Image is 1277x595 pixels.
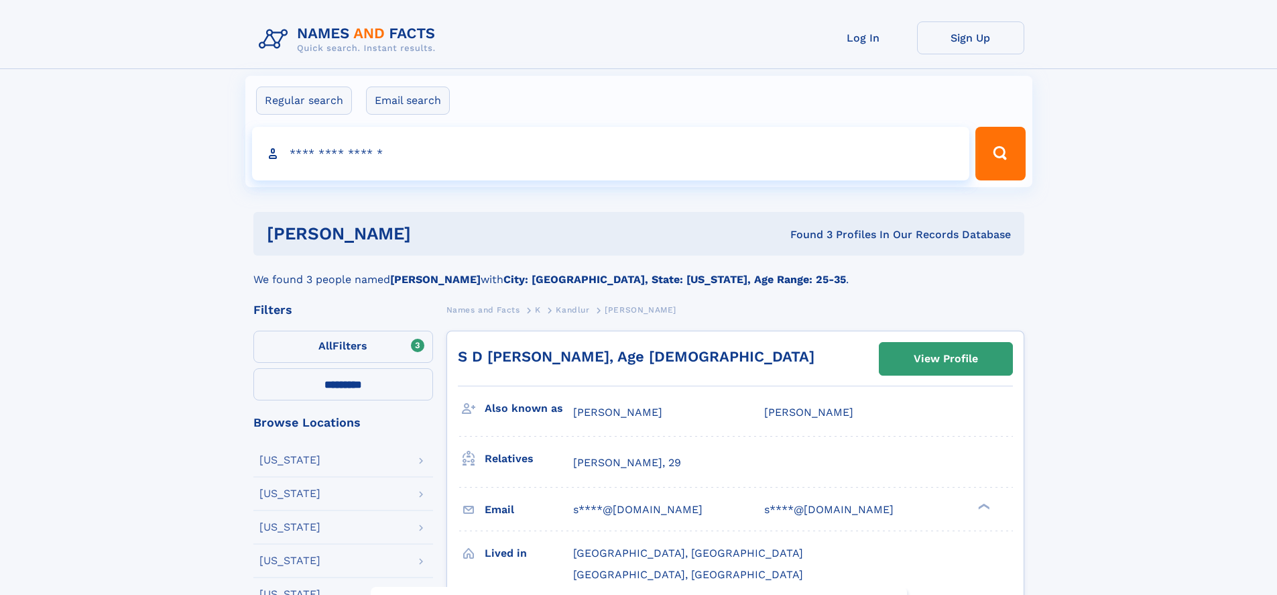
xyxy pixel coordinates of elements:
[879,343,1012,375] a: View Profile
[318,339,332,352] span: All
[485,447,573,470] h3: Relatives
[259,455,320,466] div: [US_STATE]
[917,21,1024,54] a: Sign Up
[764,406,853,419] span: [PERSON_NAME]
[503,273,846,286] b: City: [GEOGRAPHIC_DATA], State: [US_STATE], Age Range: 25-35
[601,227,1011,242] div: Found 3 Profiles In Our Records Database
[259,488,320,499] div: [US_STATE]
[573,455,681,470] a: [PERSON_NAME], 29
[253,331,433,363] label: Filters
[253,417,433,429] div: Browse Locations
[256,87,352,115] label: Regular search
[259,555,320,566] div: [US_STATE]
[259,522,320,533] div: [US_STATE]
[556,301,589,318] a: Kandlur
[975,502,991,510] div: ❯
[573,568,803,581] span: [GEOGRAPHIC_DATA], [GEOGRAPHIC_DATA]
[446,301,520,318] a: Names and Facts
[605,305,676,315] span: [PERSON_NAME]
[253,21,446,58] img: Logo Names and Facts
[485,397,573,420] h3: Also known as
[535,301,541,318] a: K
[366,87,450,115] label: Email search
[573,547,803,559] span: [GEOGRAPHIC_DATA], [GEOGRAPHIC_DATA]
[810,21,917,54] a: Log In
[253,304,433,316] div: Filters
[252,127,970,180] input: search input
[975,127,1025,180] button: Search Button
[535,305,541,315] span: K
[914,343,978,374] div: View Profile
[267,225,601,242] h1: [PERSON_NAME]
[485,542,573,565] h3: Lived in
[390,273,481,286] b: [PERSON_NAME]
[458,348,814,365] a: S D [PERSON_NAME], Age [DEMOGRAPHIC_DATA]
[556,305,589,315] span: Kandlur
[573,406,662,419] span: [PERSON_NAME]
[485,498,573,521] h3: Email
[253,256,1024,288] div: We found 3 people named with .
